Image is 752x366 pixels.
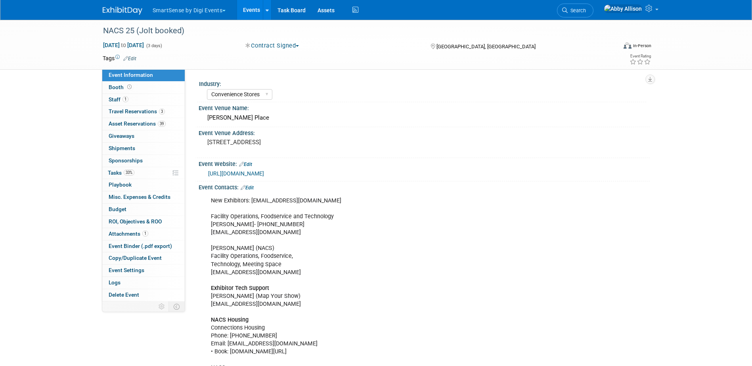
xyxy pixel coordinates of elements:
span: Event Information [109,72,153,78]
a: Delete Event [102,289,185,301]
a: Logs [102,277,185,289]
div: Event Format [570,41,652,53]
td: Tags [103,54,136,62]
div: Event Website: [199,158,650,168]
span: [DATE] [DATE] [103,42,144,49]
a: Search [557,4,593,17]
a: Event Binder (.pdf export) [102,240,185,252]
img: Format-Inperson.png [624,42,631,49]
a: Booth [102,82,185,93]
span: ROI, Objectives & ROO [109,218,162,225]
span: Shipments [109,145,135,151]
div: Event Rating [630,54,651,58]
td: Personalize Event Tab Strip [155,301,169,312]
b: Exhibitor Tech Support [211,285,269,292]
span: Attachments [109,231,148,237]
span: 39 [158,121,166,127]
span: (3 days) [145,43,162,48]
span: Booth [109,84,133,90]
span: Event Binder (.pdf export) [109,243,172,249]
a: ROI, Objectives & ROO [102,216,185,228]
span: to [120,42,127,48]
div: [PERSON_NAME] Place [205,112,644,124]
span: Travel Reservations [109,108,165,114]
span: Sponsorships [109,157,143,164]
div: Event Venue Name: [199,102,650,112]
span: Asset Reservations [109,120,166,127]
a: Event Information [102,69,185,81]
span: Misc. Expenses & Credits [109,194,170,200]
div: NACS 25 (Jolt booked) [100,24,605,38]
span: Search [568,8,586,13]
a: Copy/Duplicate Event [102,252,185,264]
span: 1 [142,231,148,236]
a: [URL][DOMAIN_NAME] [208,170,264,177]
span: [GEOGRAPHIC_DATA], [GEOGRAPHIC_DATA] [436,44,536,50]
a: Event Settings [102,265,185,276]
img: Abby Allison [604,4,642,13]
b: NACS Housing [211,316,249,323]
img: ExhibitDay [103,7,142,15]
a: Misc. Expenses & Credits [102,191,185,203]
td: Toggle Event Tabs [168,301,185,312]
a: Edit [123,56,136,61]
a: Playbook [102,179,185,191]
a: Tasks33% [102,167,185,179]
pre: [STREET_ADDRESS] [207,139,378,146]
a: Sponsorships [102,155,185,167]
div: Industry: [199,78,646,88]
a: Budget [102,204,185,215]
span: Delete Event [109,292,139,298]
span: Tasks [108,170,134,176]
a: Travel Reservations3 [102,106,185,118]
span: Budget [109,206,126,212]
span: 33% [124,170,134,175]
span: Playbook [109,181,132,188]
button: Contract Signed [243,42,302,50]
span: 3 [159,109,165,114]
a: Shipments [102,143,185,154]
a: Staff1 [102,94,185,106]
div: Event Contacts: [199,181,650,192]
a: Edit [239,162,252,167]
span: Copy/Duplicate Event [109,255,162,261]
span: 1 [122,96,128,102]
div: In-Person [633,43,651,49]
span: Logs [109,279,121,286]
span: Booth not reserved yet [126,84,133,90]
a: Asset Reservations39 [102,118,185,130]
a: Edit [241,185,254,191]
div: Event Venue Address: [199,127,650,137]
span: Event Settings [109,267,144,273]
a: Giveaways [102,130,185,142]
a: Attachments1 [102,228,185,240]
span: Giveaways [109,133,134,139]
span: Staff [109,96,128,103]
